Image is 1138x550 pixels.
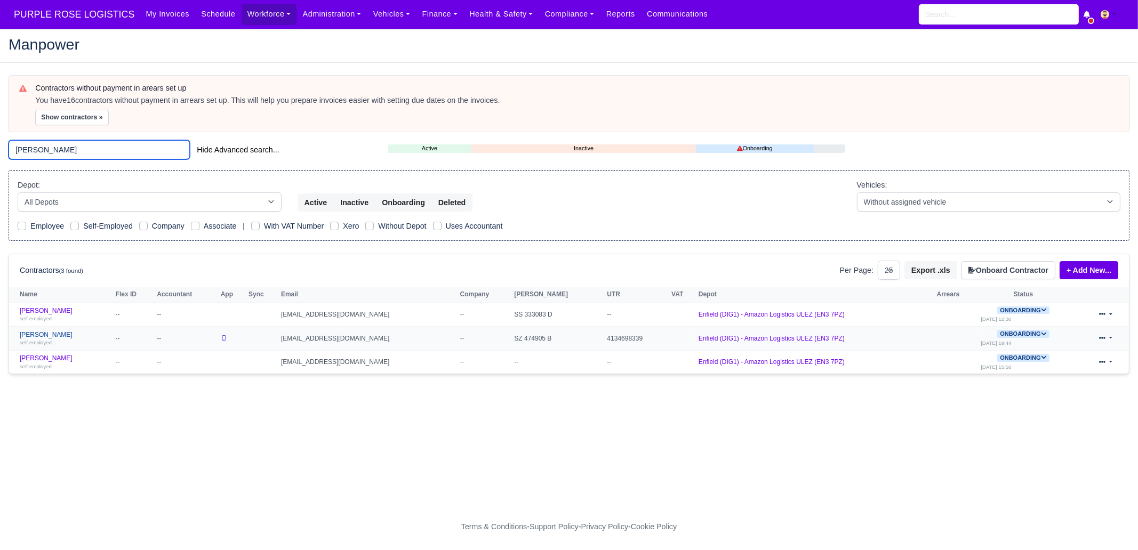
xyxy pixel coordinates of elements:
td: -- [604,303,669,327]
td: -- [154,303,218,327]
td: -- [154,350,218,374]
button: Export .xls [904,261,957,279]
button: Hide Advanced search... [190,141,286,159]
label: Employee [30,220,64,232]
th: Flex ID [113,287,155,303]
label: Associate [204,220,237,232]
th: Status [979,287,1069,303]
a: Onboarding [696,144,814,153]
small: self-employed [20,339,52,345]
a: Enfield (DIG1) - Amazon Logistics ULEZ (EN3 7PZ) [699,358,845,366]
label: With VAT Number [264,220,324,232]
h6: Contractors without payment in arears set up [35,84,1119,93]
div: Manpower [1,28,1137,63]
td: -- [154,327,218,351]
label: Depot: [18,179,40,191]
th: UTR [604,287,669,303]
a: [PERSON_NAME] self-employed [20,307,110,322]
a: Onboarding [997,306,1049,314]
td: -- [604,350,669,374]
span: -- [460,358,464,366]
a: PURPLE ROSE LOGISTICS [9,4,140,25]
td: SS 333083 D [511,303,604,327]
div: - - - [265,521,873,533]
th: Depot [696,287,934,303]
button: Onboarding [375,193,432,212]
a: [PERSON_NAME] self-employed [20,354,110,370]
th: Name [9,287,113,303]
div: You have contractors without payment in arrears set up. This will help you prepare invoices easie... [35,95,1119,106]
button: Deleted [431,193,472,212]
button: Show contractors » [35,110,109,125]
a: Cookie Policy [631,522,677,531]
a: Support Policy [530,522,579,531]
a: Terms & Conditions [461,522,527,531]
th: Sync [246,287,278,303]
td: -- [113,350,155,374]
td: [EMAIL_ADDRESS][DOMAIN_NAME] [278,350,458,374]
button: Onboard Contractor [961,261,1055,279]
a: Administration [296,4,367,25]
button: Active [298,193,334,212]
td: -- [113,303,155,327]
label: Company [152,220,185,232]
a: + Add New... [1060,261,1118,279]
a: Inactive [471,144,696,153]
a: Enfield (DIG1) - Amazon Logistics ULEZ (EN3 7PZ) [699,311,845,318]
a: Schedule [195,4,241,25]
span: Onboarding [997,354,1049,362]
iframe: Chat Widget [1085,499,1138,550]
a: [PERSON_NAME] self-employed [20,331,110,346]
label: Per Page: [840,264,873,277]
label: Vehicles: [857,179,887,191]
a: Finance [416,4,463,25]
td: [EMAIL_ADDRESS][DOMAIN_NAME] [278,327,458,351]
h6: Contractors [20,266,83,275]
a: Reports [600,4,641,25]
label: Xero [343,220,359,232]
td: -- [511,350,604,374]
span: Onboarding [997,306,1049,314]
label: Self-Employed [83,220,133,232]
small: self-employed [20,316,52,321]
span: -- [460,311,464,318]
td: 4134698339 [604,327,669,351]
label: Without Depot [378,220,426,232]
a: My Invoices [140,4,195,25]
input: Search... [919,4,1079,25]
th: Company [458,287,512,303]
a: Onboarding [997,330,1049,337]
a: Active [388,144,472,153]
input: Search (by name, email, transporter id) ... [9,140,190,159]
div: + Add New... [1055,261,1118,279]
a: Communications [641,4,714,25]
small: [DATE] 15:58 [981,364,1012,370]
a: Vehicles [367,4,416,25]
td: [EMAIL_ADDRESS][DOMAIN_NAME] [278,303,458,327]
th: Email [278,287,458,303]
small: [DATE] 12:30 [981,316,1012,322]
th: App [218,287,246,303]
button: Inactive [333,193,375,212]
h2: Manpower [9,37,1129,52]
th: VAT [669,287,696,303]
th: Accountant [154,287,218,303]
label: Uses Accountant [446,220,503,232]
a: Privacy Policy [581,522,629,531]
small: self-employed [20,363,52,369]
a: Onboarding [997,354,1049,361]
small: [DATE] 19:44 [981,340,1012,346]
th: [PERSON_NAME] [511,287,604,303]
td: SZ 474905 B [511,327,604,351]
td: -- [113,327,155,351]
a: Enfield (DIG1) - Amazon Logistics ULEZ (EN3 7PZ) [699,335,845,342]
strong: 16 [67,96,75,104]
a: Health & Safety [463,4,539,25]
a: Compliance [539,4,600,25]
span: | [243,222,245,230]
th: Arrears [934,287,979,303]
span: Onboarding [997,330,1049,338]
a: Workforce [242,4,297,25]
